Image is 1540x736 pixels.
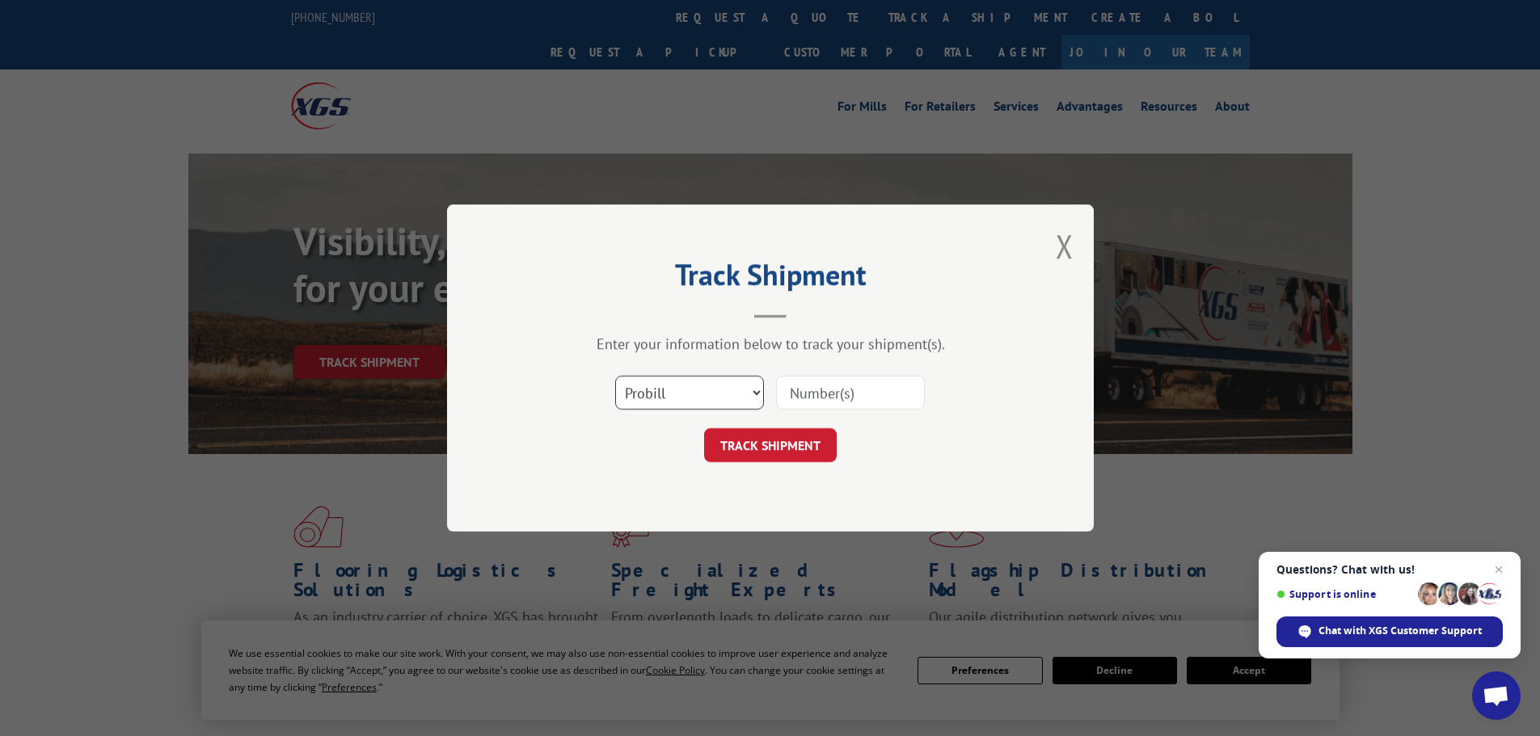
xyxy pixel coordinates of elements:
[1276,616,1503,647] div: Chat with XGS Customer Support
[1472,671,1521,720] div: Open chat
[776,376,925,410] input: Number(s)
[1318,624,1482,638] span: Chat with XGS Customer Support
[1056,225,1074,267] button: Close modal
[528,263,1013,294] h2: Track Shipment
[1276,588,1412,600] span: Support is online
[1489,560,1508,579] span: Close chat
[1276,563,1503,576] span: Questions? Chat with us!
[704,428,837,462] button: TRACK SHIPMENT
[528,334,1013,353] div: Enter your information below to track your shipment(s).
